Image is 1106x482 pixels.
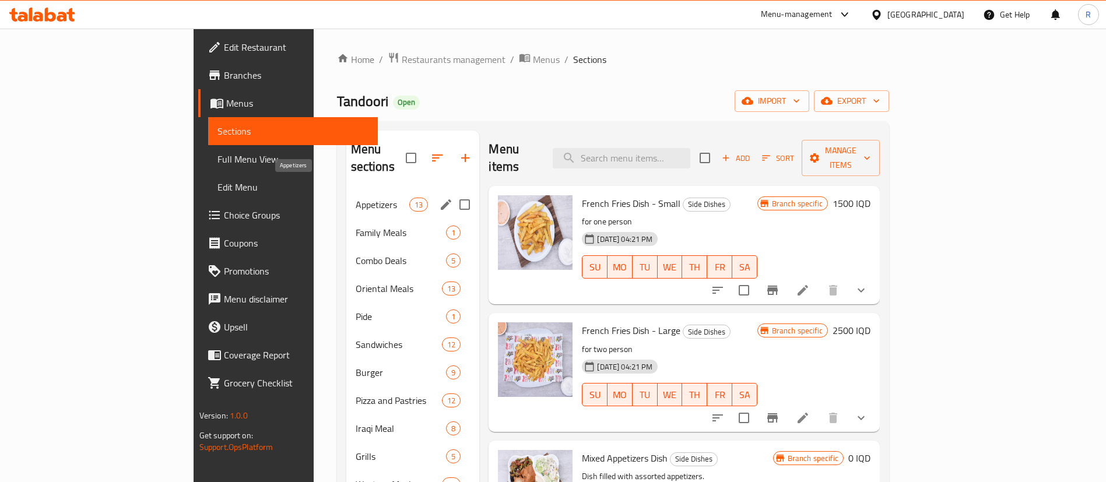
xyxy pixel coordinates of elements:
[848,450,870,466] h6: 0 IQD
[346,330,480,358] div: Sandwiches12
[732,255,757,279] button: SA
[833,195,870,212] h6: 1500 IQD
[533,52,560,66] span: Menus
[402,52,505,66] span: Restaurants management
[498,322,573,397] img: French Fries Dish - Large
[443,283,460,294] span: 13
[732,278,756,302] span: Select to update
[833,322,870,339] h6: 2500 IQD
[351,140,406,175] h2: Menu sections
[687,386,703,403] span: TH
[662,259,678,276] span: WE
[519,52,560,67] a: Menus
[612,386,628,403] span: MO
[767,325,827,336] span: Branch specific
[707,255,732,279] button: FR
[437,196,455,213] button: edit
[510,52,514,66] li: /
[704,404,732,432] button: sort-choices
[356,309,447,323] span: Pide
[759,149,797,167] button: Sort
[224,348,369,362] span: Coverage Report
[608,255,633,279] button: MO
[208,145,378,173] a: Full Menu View
[592,361,657,372] span: [DATE] 04:21 PM
[683,198,731,212] div: Side Dishes
[658,255,683,279] button: WE
[447,451,460,462] span: 5
[783,453,843,464] span: Branch specific
[582,449,668,467] span: Mixed Appetizers Dish
[704,276,732,304] button: sort-choices
[637,259,653,276] span: TU
[217,124,369,138] span: Sections
[712,259,728,276] span: FR
[198,369,378,397] a: Grocery Checklist
[337,52,889,67] nav: breadcrumb
[446,309,461,323] div: items
[442,393,461,407] div: items
[199,408,228,423] span: Version:
[887,8,964,21] div: [GEOGRAPHIC_DATA]
[759,276,787,304] button: Branch-specific-item
[720,152,752,165] span: Add
[199,428,253,443] span: Get support on:
[587,386,603,403] span: SU
[762,152,794,165] span: Sort
[356,449,447,463] span: Grills
[356,393,443,407] span: Pizza and Pastries
[802,140,880,176] button: Manage items
[633,255,658,279] button: TU
[737,386,753,403] span: SA
[761,8,833,22] div: Menu-management
[442,337,461,351] div: items
[346,442,480,470] div: Grills5
[608,383,633,406] button: MO
[582,255,608,279] button: SU
[587,259,603,276] span: SU
[489,140,538,175] h2: Menu items
[346,247,480,275] div: Combo Deals5
[717,149,754,167] span: Add item
[819,276,847,304] button: delete
[410,199,427,210] span: 13
[356,198,410,212] span: Appetizers
[854,411,868,425] svg: Show Choices
[796,411,810,425] a: Edit menu item
[582,383,608,406] button: SU
[208,173,378,201] a: Edit Menu
[423,144,451,172] span: Sort sections
[735,90,809,112] button: import
[224,208,369,222] span: Choice Groups
[337,88,388,114] span: Tandoori
[564,52,568,66] li: /
[224,320,369,334] span: Upsell
[683,325,731,339] div: Side Dishes
[346,191,480,219] div: Appetizers13edit
[226,96,369,110] span: Menus
[592,234,657,245] span: [DATE] 04:21 PM
[447,227,460,238] span: 1
[612,259,628,276] span: MO
[498,195,573,270] img: French Fries Dish - Small
[346,358,480,386] div: Burger9
[446,226,461,240] div: items
[356,282,443,295] span: Oriental Meals
[658,383,683,406] button: WE
[682,255,707,279] button: TH
[662,386,678,403] span: WE
[356,365,447,379] div: Burger
[446,254,461,268] div: items
[693,146,717,170] span: Select section
[198,201,378,229] a: Choice Groups
[208,117,378,145] a: Sections
[346,219,480,247] div: Family Meals1
[854,283,868,297] svg: Show Choices
[199,439,273,455] a: Support.OpsPlatform
[451,144,479,172] button: Add section
[230,408,248,423] span: 1.0.0
[819,404,847,432] button: delete
[198,61,378,89] a: Branches
[637,386,653,403] span: TU
[224,40,369,54] span: Edit Restaurant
